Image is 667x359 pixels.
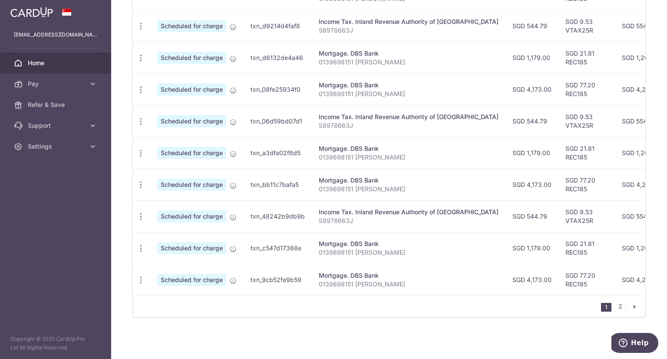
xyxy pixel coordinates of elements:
[157,179,226,191] span: Scheduled for charge
[157,20,226,32] span: Scheduled for charge
[505,42,558,73] td: SGD 1,179.00
[505,73,558,105] td: SGD 4,173.00
[157,115,226,127] span: Scheduled for charge
[28,142,85,151] span: Settings
[319,113,499,121] div: Income Tax. Inland Revenue Authority of [GEOGRAPHIC_DATA]
[157,274,226,286] span: Scheduled for charge
[10,7,53,17] img: CardUp
[319,176,499,185] div: Mortgage. DBS Bank
[244,10,312,42] td: txn_d9214d4faf8
[319,185,499,193] p: 0139698151 [PERSON_NAME]
[558,10,615,42] td: SGD 9.53 VTAX25R
[558,137,615,169] td: SGD 21.81 REC185
[558,200,615,232] td: SGD 9.53 VTAX25R
[244,169,312,200] td: txn_bb11c7bafa5
[28,59,85,67] span: Home
[615,301,625,312] a: 2
[505,105,558,137] td: SGD 544.79
[244,200,312,232] td: txn_48242b9db9b
[157,52,226,64] span: Scheduled for charge
[28,80,85,88] span: Pay
[319,239,499,248] div: Mortgage. DBS Bank
[28,121,85,130] span: Support
[505,10,558,42] td: SGD 544.79
[244,73,312,105] td: txn_08fe25934f0
[244,264,312,296] td: txn_9cb52fe9b59
[558,264,615,296] td: SGD 77.20 REC185
[319,49,499,58] div: Mortgage. DBS Bank
[611,333,658,355] iframe: Opens a widget where you can find more information
[319,121,499,130] p: S8978663J
[14,30,97,39] p: [EMAIL_ADDRESS][DOMAIN_NAME]
[601,303,611,312] li: 1
[505,137,558,169] td: SGD 1,179.00
[319,153,499,162] p: 0139698151 [PERSON_NAME]
[244,105,312,137] td: txn_06d59bd07d1
[505,232,558,264] td: SGD 1,179.00
[558,232,615,264] td: SGD 21.81 REC185
[319,216,499,225] p: S8978663J
[157,242,226,254] span: Scheduled for charge
[319,208,499,216] div: Income Tax. Inland Revenue Authority of [GEOGRAPHIC_DATA]
[319,248,499,257] p: 0139698151 [PERSON_NAME]
[505,169,558,200] td: SGD 4,173.00
[244,42,312,73] td: txn_d6132de4a46
[558,169,615,200] td: SGD 77.20 REC185
[157,83,226,96] span: Scheduled for charge
[505,264,558,296] td: SGD 4,173.00
[319,17,499,26] div: Income Tax. Inland Revenue Authority of [GEOGRAPHIC_DATA]
[601,296,645,317] nav: pager
[319,144,499,153] div: Mortgage. DBS Bank
[157,210,226,223] span: Scheduled for charge
[319,280,499,289] p: 0139698151 [PERSON_NAME]
[319,58,499,66] p: 0139698151 [PERSON_NAME]
[244,137,312,169] td: txn_a3dfa02f8d5
[244,232,312,264] td: txn_c547d17368e
[558,105,615,137] td: SGD 9.53 VTAX25R
[28,100,85,109] span: Refer & Save
[558,42,615,73] td: SGD 21.81 REC185
[505,200,558,232] td: SGD 544.79
[319,26,499,35] p: S8978663J
[319,81,499,90] div: Mortgage. DBS Bank
[558,73,615,105] td: SGD 77.20 REC185
[319,90,499,98] p: 0139698151 [PERSON_NAME]
[157,147,226,159] span: Scheduled for charge
[319,271,499,280] div: Mortgage. DBS Bank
